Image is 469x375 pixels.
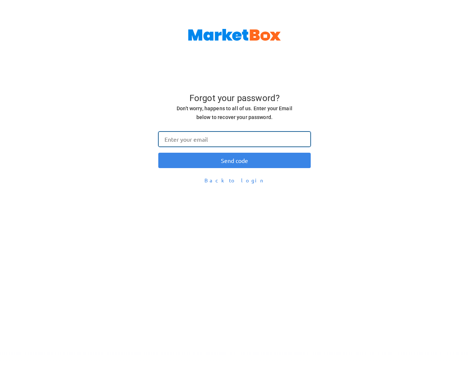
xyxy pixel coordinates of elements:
[188,29,281,41] img: MarketBox logo
[158,153,311,168] button: Send code
[170,93,299,104] h4: Forgot your password?
[158,174,311,187] button: Back to login
[170,104,299,122] h6: Don't worry, happens to all of us. Enter your Email below to recover your password.
[158,131,311,147] input: Enter your email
